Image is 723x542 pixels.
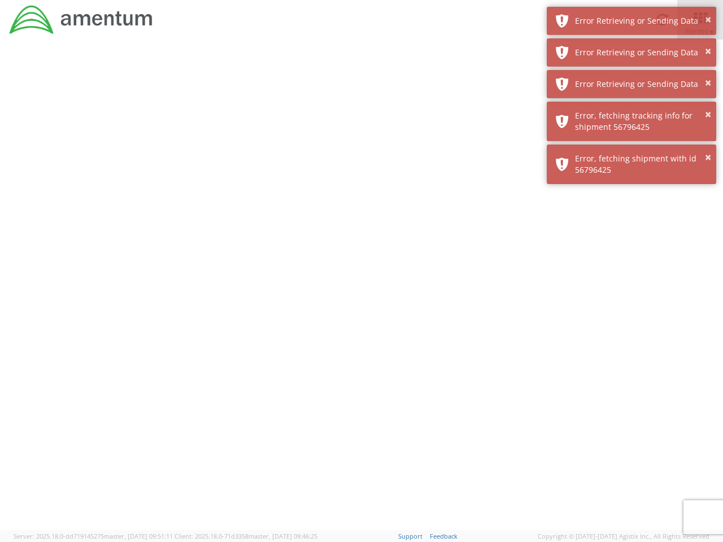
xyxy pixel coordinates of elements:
[705,75,711,91] button: ×
[175,532,317,540] span: Client: 2025.18.0-71d3358
[398,532,423,540] a: Support
[575,153,708,176] div: Error, fetching shipment with id 56796425
[249,532,317,540] span: master, [DATE] 09:46:25
[575,78,708,90] div: Error Retrieving or Sending Data
[14,532,173,540] span: Server: 2025.18.0-dd719145275
[705,107,711,123] button: ×
[8,4,154,36] img: dyn-intl-logo-049831509241104b2a82.png
[705,43,711,60] button: ×
[538,532,709,541] span: Copyright © [DATE]-[DATE] Agistix Inc., All Rights Reserved
[705,12,711,28] button: ×
[575,47,708,58] div: Error Retrieving or Sending Data
[104,532,173,540] span: master, [DATE] 09:51:11
[430,532,458,540] a: Feedback
[575,15,708,27] div: Error Retrieving or Sending Data
[705,150,711,166] button: ×
[575,110,708,133] div: Error, fetching tracking info for shipment 56796425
